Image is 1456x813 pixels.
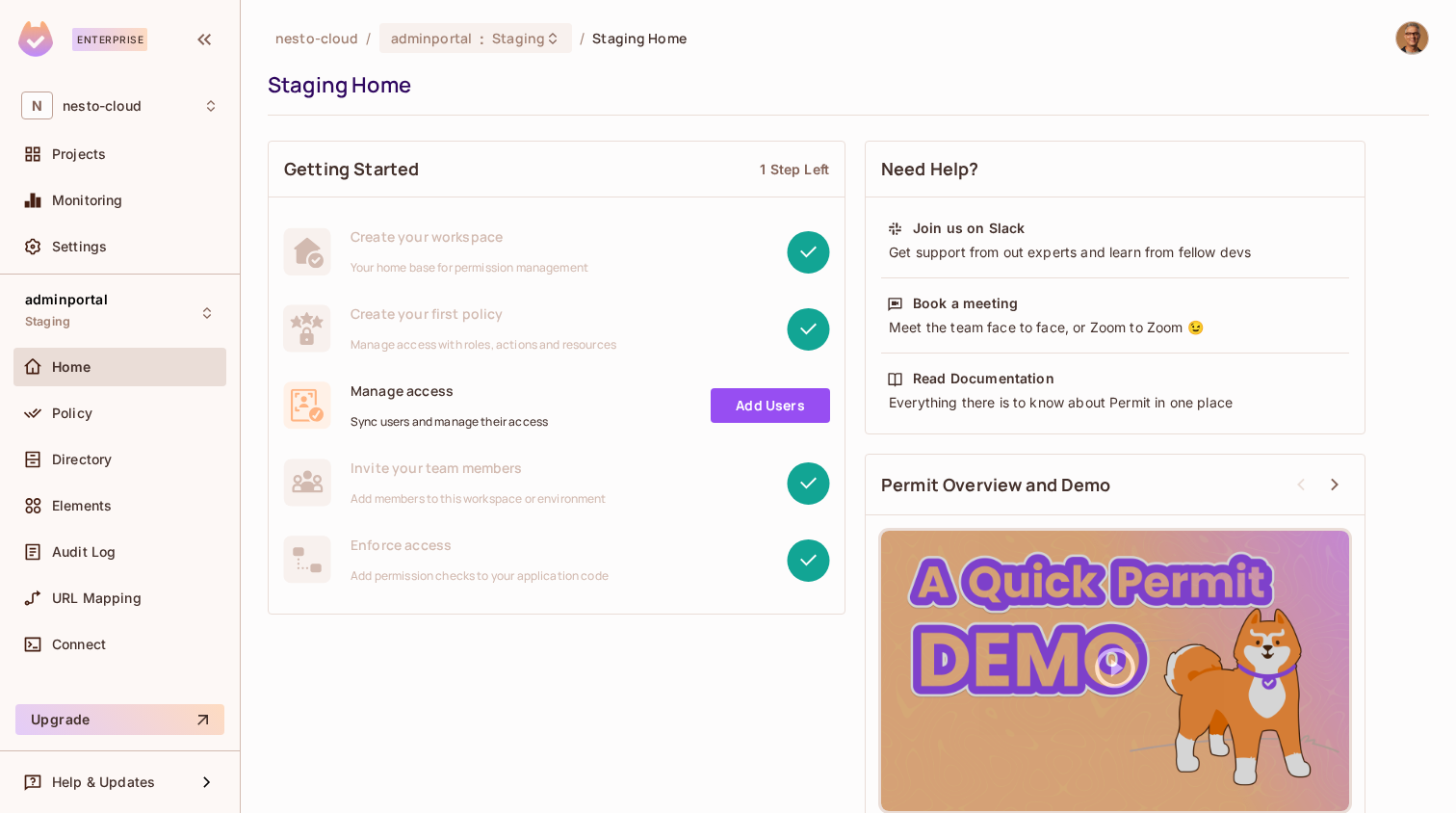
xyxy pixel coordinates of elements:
[881,157,979,181] span: Need Help?
[391,29,472,47] span: adminportal
[492,29,545,47] span: Staging
[351,459,607,477] span: Invite your team members
[15,704,224,735] button: Upgrade
[52,359,91,375] span: Home
[52,146,106,162] span: Projects
[52,590,142,606] span: URL Mapping
[25,314,70,329] span: Staging
[351,568,609,584] span: Add permission checks to your application code
[351,337,616,353] span: Manage access with roles, actions and resources
[275,29,358,47] span: the active workspace
[284,157,419,181] span: Getting Started
[913,219,1025,238] div: Join us on Slack
[887,318,1343,337] div: Meet the team face to face, or Zoom to Zoom 😉
[887,393,1343,412] div: Everything there is to know about Permit in one place
[52,544,116,560] span: Audit Log
[887,243,1343,262] div: Get support from out experts and learn from fellow devs
[592,29,687,47] span: Staging Home
[760,160,829,178] div: 1 Step Left
[913,294,1018,313] div: Book a meeting
[52,637,106,652] span: Connect
[881,473,1111,497] span: Permit Overview and Demo
[25,292,108,307] span: adminportal
[1396,22,1428,54] img: Karim Benabdallah
[52,774,155,790] span: Help & Updates
[63,98,142,114] span: Workspace: nesto-cloud
[351,227,588,246] span: Create your workspace
[913,369,1054,388] div: Read Documentation
[52,452,112,467] span: Directory
[580,29,585,47] li: /
[351,536,609,554] span: Enforce access
[52,239,107,254] span: Settings
[52,406,92,421] span: Policy
[18,21,53,57] img: SReyMgAAAABJRU5ErkJggg==
[52,193,123,208] span: Monitoring
[711,388,830,423] a: Add Users
[351,414,548,430] span: Sync users and manage their access
[351,491,607,507] span: Add members to this workspace or environment
[351,304,616,323] span: Create your first policy
[479,31,485,46] span: :
[52,498,112,513] span: Elements
[21,92,53,119] span: N
[72,28,147,51] div: Enterprise
[366,29,371,47] li: /
[268,70,1419,99] div: Staging Home
[351,260,588,275] span: Your home base for permission management
[351,381,548,400] span: Manage access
